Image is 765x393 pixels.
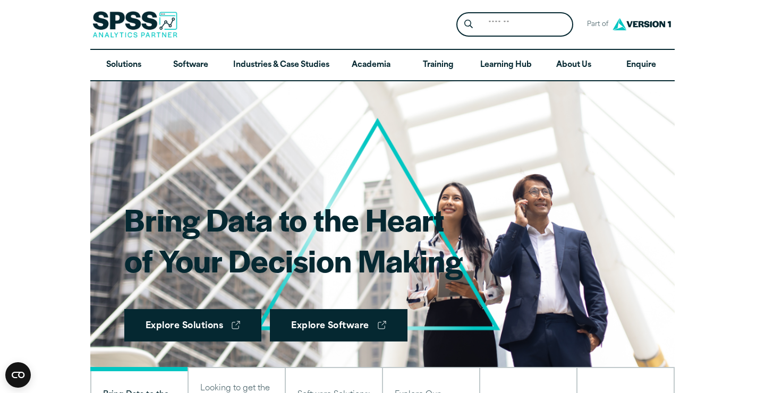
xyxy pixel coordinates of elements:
a: Explore Solutions [124,309,261,342]
a: Software [157,50,224,81]
form: Site Header Search Form [456,12,573,37]
a: Industries & Case Studies [225,50,338,81]
a: About Us [540,50,607,81]
a: Explore Software [270,309,407,342]
a: Solutions [90,50,157,81]
img: SPSS Analytics Partner [92,11,177,38]
button: Search magnifying glass icon [459,15,479,35]
nav: Desktop version of site main menu [90,50,675,81]
svg: Search magnifying glass icon [464,20,473,29]
h1: Bring Data to the Heart of Your Decision Making [124,199,463,281]
a: Training [405,50,472,81]
a: Learning Hub [472,50,540,81]
img: Version1 Logo [610,14,674,34]
a: Academia [338,50,405,81]
span: Part of [582,17,610,32]
button: Open CMP widget [5,362,31,388]
a: Enquire [608,50,675,81]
